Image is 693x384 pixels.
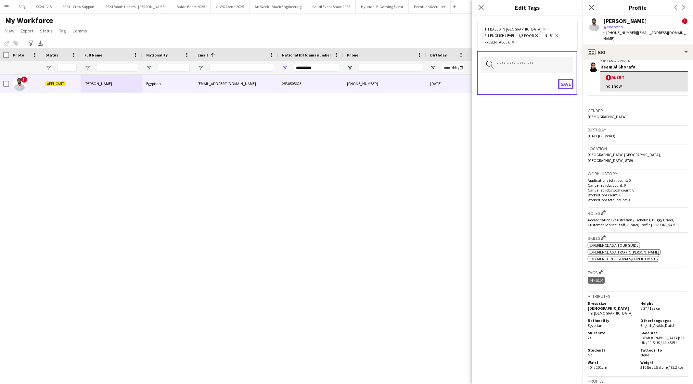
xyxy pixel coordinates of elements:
span: English , [640,323,653,328]
span: Full Name [84,53,102,57]
span: 40" / 101cm [588,365,607,370]
span: Not rated [607,24,623,29]
span: 210 lbs / 15 stone / 95.2 kgs [640,365,683,370]
button: SS24 Booth Ushers - [PERSON_NAME] [100,0,171,13]
div: Egyptian [142,75,194,93]
h5: Dress size [DEMOGRAPHIC_DATA] [588,301,635,311]
span: National ID/ Iqama number [282,53,331,57]
span: Applicant [45,81,66,86]
button: Open Filter Menu [84,65,90,71]
span: Arabic , [653,323,665,328]
a: View [3,27,17,35]
a: Tag [57,27,69,35]
img: Mohammed Mohammed radwan [13,78,26,91]
p: Cancelled jobs total count: 0 [588,188,688,192]
p: Worked jobs count: 0 [588,192,688,197]
span: Birthday [430,53,447,57]
h3: Birthday [588,127,688,133]
div: [DATE] [426,75,468,93]
span: 6'2" / 188 cm [640,306,661,311]
div: IN - B1 [588,277,605,284]
span: | [EMAIL_ADDRESS][DOMAIN_NAME] [603,30,686,41]
h3: Location [588,146,688,152]
div: no show [606,83,683,89]
span: Photo [13,53,24,57]
p: Applications total count: 0 [588,178,688,183]
input: Status Filter Input [57,64,77,72]
button: Saudi Event Show 2025 [307,0,356,13]
h5: Tattoo info [640,348,688,353]
input: Nationality Filter Input [158,64,190,72]
button: Balad Beast 2025 [171,0,211,13]
h5: Waist [588,360,635,365]
p: – INTERNAL NOTE [600,58,688,63]
span: IN - B1 [544,33,554,39]
input: Email Filter Input [209,64,274,72]
span: t. [PHONE_NUMBER] [603,30,637,35]
span: Nationality [146,53,168,57]
span: No [588,353,592,357]
span: Email [198,53,208,57]
h3: Attributes [588,293,688,299]
span: My Workforce [5,16,53,25]
button: Open Filter Menu [472,65,478,71]
button: Open Filter Menu [198,65,203,71]
span: [DEMOGRAPHIC_DATA] [588,114,626,119]
span: 2.1 English Level = 1/3 Poor [484,33,534,39]
span: Experience as a Tour Guide [589,243,638,248]
button: Save [558,79,573,89]
span: [PERSON_NAME] [84,81,112,86]
span: 2XL [588,335,594,340]
button: ONYX Arena 2025 [211,0,250,13]
h5: Other languages [640,318,688,323]
span: Presentable C [484,40,510,45]
app-action-btn: Advanced filters [27,39,35,47]
button: Art Week - Black Engineering [250,0,307,13]
span: Dutch [665,323,675,328]
a: Comms [70,27,90,35]
h3: Profile [583,3,693,12]
h3: Edit Tags [472,3,583,12]
a: Status [37,27,55,35]
span: Export [21,28,33,34]
button: SFQ [13,0,31,13]
a: Export [18,27,36,35]
span: Accreditation/ Registration / Ticketing, Buggy Driver, Customer Service Staff, Runner, Traffic [P... [588,217,679,227]
span: Experience in Festivals/Public Events [589,256,658,261]
span: Egyptian [588,323,602,328]
button: Open Filter Menu [347,65,353,71]
h3: Tags [588,269,688,276]
div: [PHONE_NUMBER] [343,75,426,93]
p: Cancelled jobs count: 0 [588,183,688,188]
button: Hyundai E-Gaming Event [356,0,409,13]
button: Open Filter Menu [282,65,288,71]
span: I'm [DEMOGRAPHIC_DATA] [588,311,633,316]
h3: Profile [588,378,688,384]
div: Reem Al Shorafa [600,64,688,70]
span: Phone [347,53,358,57]
h5: Nationality [588,318,635,323]
h3: Skills [588,234,688,241]
span: ! [682,18,688,24]
span: Status [45,53,58,57]
button: EventLab Recruiter [409,0,451,13]
button: Open Filter Menu [430,65,436,71]
input: Phone Filter Input [359,64,422,72]
h3: Gender [588,108,688,114]
h3: Work history [588,171,688,177]
span: Joined [472,53,484,57]
h5: Student? [588,348,635,353]
span: [DATE] (26 years) [588,133,615,138]
input: Birthday Filter Input [442,64,464,72]
h3: Roles [588,209,688,216]
span: Experience as a Traffic [PERSON_NAME] [589,250,659,254]
div: [EMAIL_ADDRESS][DOMAIN_NAME] [194,75,278,93]
span: ! [21,76,27,83]
div: Alert [606,74,683,81]
button: SS24 - Crew Support [57,0,100,13]
span: [DEMOGRAPHIC_DATA]: 11 UK / 11.5 US / 44-45 EU [640,335,685,345]
h5: Shoe size [640,330,688,335]
div: Bio [583,44,693,60]
p: Worked jobs total count: 0 [588,197,688,202]
h5: Height [640,301,688,306]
